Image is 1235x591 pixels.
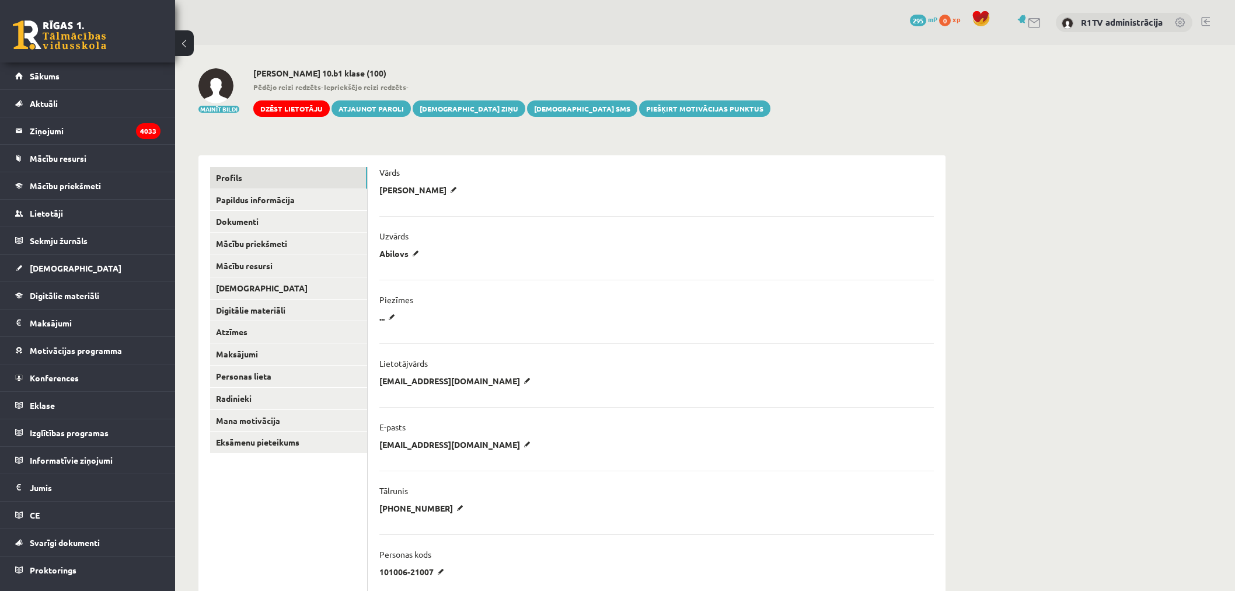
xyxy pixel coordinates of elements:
span: CE [30,510,40,520]
span: Digitālie materiāli [30,290,99,301]
a: Papildus informācija [210,189,367,211]
a: Aktuāli [15,90,161,117]
a: Sākums [15,62,161,89]
span: Motivācijas programma [30,345,122,356]
span: [DEMOGRAPHIC_DATA] [30,263,121,273]
a: [DEMOGRAPHIC_DATA] SMS [527,100,637,117]
a: [DEMOGRAPHIC_DATA] [15,255,161,281]
span: Svarīgi dokumenti [30,537,100,548]
a: R1TV administrācija [1081,16,1163,28]
i: 4033 [136,123,161,139]
a: 0 xp [939,15,966,24]
a: CE [15,502,161,529]
span: Konferences [30,373,79,383]
a: Atjaunot paroli [332,100,411,117]
a: [DEMOGRAPHIC_DATA] ziņu [413,100,525,117]
p: Abilovs [379,248,423,259]
a: Motivācijas programma [15,337,161,364]
legend: Ziņojumi [30,117,161,144]
a: Piešķirt motivācijas punktus [639,100,770,117]
p: Tālrunis [379,485,408,496]
a: Maksājumi [15,310,161,336]
span: 295 [910,15,926,26]
p: [PHONE_NUMBER] [379,503,468,513]
a: Maksājumi [210,343,367,365]
a: Mana motivācija [210,410,367,432]
p: ... [379,312,399,322]
a: Eksāmenu pieteikums [210,432,367,453]
span: Jumis [30,482,52,493]
span: Informatīvie ziņojumi [30,455,113,465]
a: Digitālie materiāli [210,300,367,321]
span: - - [253,82,770,92]
a: Profils [210,167,367,189]
span: Sākums [30,71,60,81]
a: Radinieki [210,388,367,409]
a: [DEMOGRAPHIC_DATA] [210,277,367,299]
a: Mācību resursi [15,145,161,172]
a: Rīgas 1. Tālmācības vidusskola [13,20,106,50]
a: Personas lieta [210,366,367,387]
img: R1TV administrācija [1062,18,1073,29]
p: [EMAIL_ADDRESS][DOMAIN_NAME] [379,439,535,450]
p: Uzvārds [379,231,409,241]
a: Digitālie materiāli [15,282,161,309]
span: Aktuāli [30,98,58,109]
a: Mācību priekšmeti [210,233,367,255]
p: [PERSON_NAME] [379,185,461,195]
legend: Maksājumi [30,310,161,336]
p: [EMAIL_ADDRESS][DOMAIN_NAME] [379,376,535,386]
span: Eklase [30,400,55,411]
span: Mācību priekšmeti [30,180,101,191]
a: 295 mP [910,15,937,24]
span: Sekmju žurnāls [30,235,88,246]
button: Mainīt bildi [198,106,239,113]
a: Svarīgi dokumenti [15,529,161,556]
p: E-pasts [379,422,406,432]
b: Iepriekšējo reizi redzēts [324,82,406,92]
a: Ziņojumi4033 [15,117,161,144]
a: Proktorings [15,557,161,583]
span: Proktorings [30,565,76,575]
p: Vārds [379,167,400,178]
span: Izglītības programas [30,427,109,438]
a: Izglītības programas [15,419,161,446]
img: Eltons Abilovs [198,68,233,103]
a: Atzīmes [210,321,367,343]
p: Lietotājvārds [379,358,428,368]
span: mP [928,15,937,24]
span: xp [953,15,960,24]
a: Dokumenti [210,211,367,232]
p: 101006-21007 [379,566,448,577]
a: Dzēst lietotāju [253,100,330,117]
a: Mācību priekšmeti [15,172,161,199]
a: Sekmju žurnāls [15,227,161,254]
h2: [PERSON_NAME] 10.b1 klase (100) [253,68,770,78]
a: Mācību resursi [210,255,367,277]
a: Konferences [15,364,161,391]
a: Eklase [15,392,161,419]
p: Piezīmes [379,294,413,305]
a: Jumis [15,474,161,501]
b: Pēdējo reizi redzēts [253,82,321,92]
span: Lietotāji [30,208,63,218]
a: Lietotāji [15,200,161,227]
a: Informatīvie ziņojumi [15,447,161,474]
span: 0 [939,15,951,26]
span: Mācību resursi [30,153,86,164]
p: Personas kods [379,549,431,559]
